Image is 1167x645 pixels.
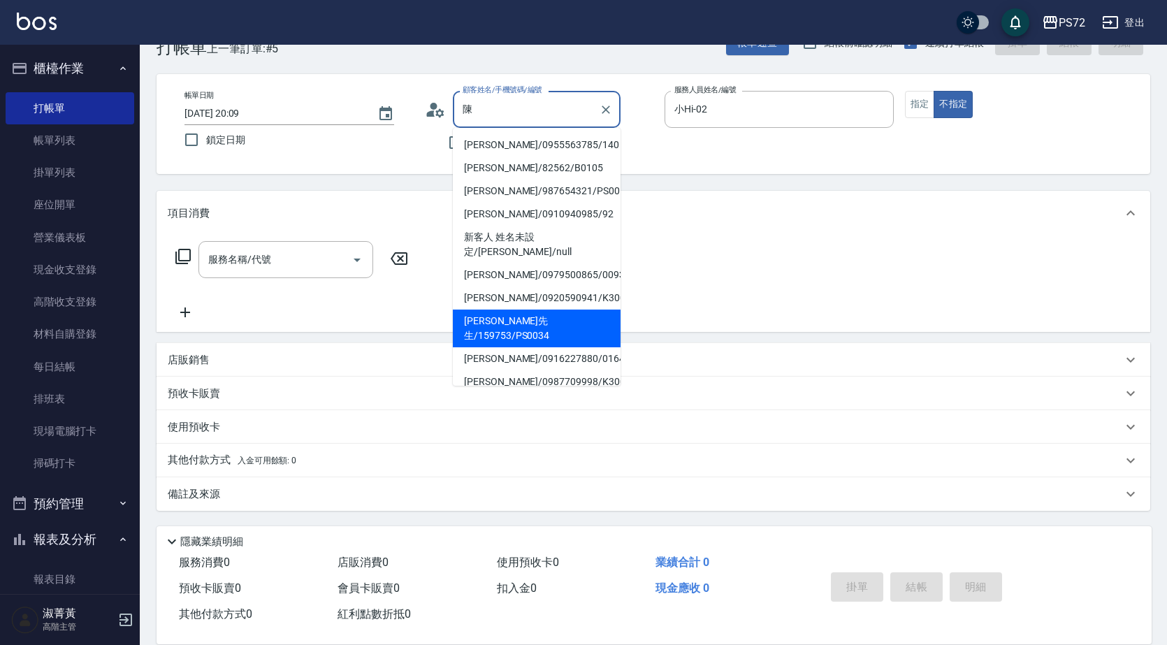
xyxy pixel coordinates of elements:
[168,353,210,368] p: 店販銷售
[6,563,134,595] a: 報表目錄
[6,318,134,350] a: 材料自購登錄
[180,535,243,549] p: 隱藏業績明細
[6,50,134,87] button: 櫃檯作業
[596,100,616,119] button: Clear
[6,124,134,157] a: 帳單列表
[497,556,559,569] span: 使用預收卡 0
[453,347,621,370] li: [PERSON_NAME]/0916227880/0164
[497,581,537,595] span: 扣入金 0
[238,456,297,465] span: 入金可用餘額: 0
[157,377,1150,410] div: 預收卡販賣
[6,351,134,383] a: 每日結帳
[934,91,973,118] button: 不指定
[43,621,114,633] p: 高階主管
[6,222,134,254] a: 營業儀表板
[168,420,220,435] p: 使用預收卡
[179,556,230,569] span: 服務消費 0
[179,607,252,621] span: 其他付款方式 0
[453,157,621,180] li: [PERSON_NAME]/82562/B0105
[338,607,411,621] span: 紅利點數折抵 0
[11,606,39,634] img: Person
[6,157,134,189] a: 掛單列表
[206,133,245,147] span: 鎖定日期
[179,581,241,595] span: 預收卡販賣 0
[6,286,134,318] a: 高階收支登錄
[453,310,621,347] li: [PERSON_NAME]先生/159753/PS0034
[1059,14,1085,31] div: PS72
[1096,10,1150,36] button: 登出
[157,444,1150,477] div: 其他付款方式入金可用餘額: 0
[157,477,1150,511] div: 備註及來源
[157,410,1150,444] div: 使用預收卡
[43,607,114,621] h5: 淑菁黃
[6,92,134,124] a: 打帳單
[6,486,134,522] button: 預約管理
[338,581,400,595] span: 會員卡販賣 0
[168,487,220,502] p: 備註及來源
[453,263,621,287] li: [PERSON_NAME]/0979500865/0093
[6,415,134,447] a: 現場電腦打卡
[207,40,279,57] span: 上一筆訂單:#5
[184,90,214,101] label: 帳單日期
[655,581,709,595] span: 現金應收 0
[6,447,134,479] a: 掃碼打卡
[453,203,621,226] li: [PERSON_NAME]/0910940985/92
[1001,8,1029,36] button: save
[905,91,935,118] button: 指定
[655,556,709,569] span: 業績合計 0
[6,521,134,558] button: 報表及分析
[674,85,736,95] label: 服務人員姓名/編號
[17,13,57,30] img: Logo
[168,453,296,468] p: 其他付款方式
[157,343,1150,377] div: 店販銷售
[6,189,134,221] a: 座位開單
[453,287,621,310] li: [PERSON_NAME]/0920590941/K30072
[157,38,207,57] h3: 打帳單
[453,133,621,157] li: [PERSON_NAME]/0955563785/140
[453,370,621,393] li: [PERSON_NAME]/0987709998/K30018
[1036,8,1091,37] button: PS72
[157,191,1150,235] div: 項目消費
[168,386,220,401] p: 預收卡販賣
[453,226,621,263] li: 新客人 姓名未設定/[PERSON_NAME]/null
[338,556,389,569] span: 店販消費 0
[453,180,621,203] li: [PERSON_NAME]/987654321/PS0017
[184,102,363,125] input: YYYY/MM/DD hh:mm
[346,249,368,271] button: Open
[369,97,403,131] button: Choose date, selected date is 2025-09-21
[168,206,210,221] p: 項目消費
[463,85,542,95] label: 顧客姓名/手機號碼/編號
[6,254,134,286] a: 現金收支登錄
[6,383,134,415] a: 排班表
